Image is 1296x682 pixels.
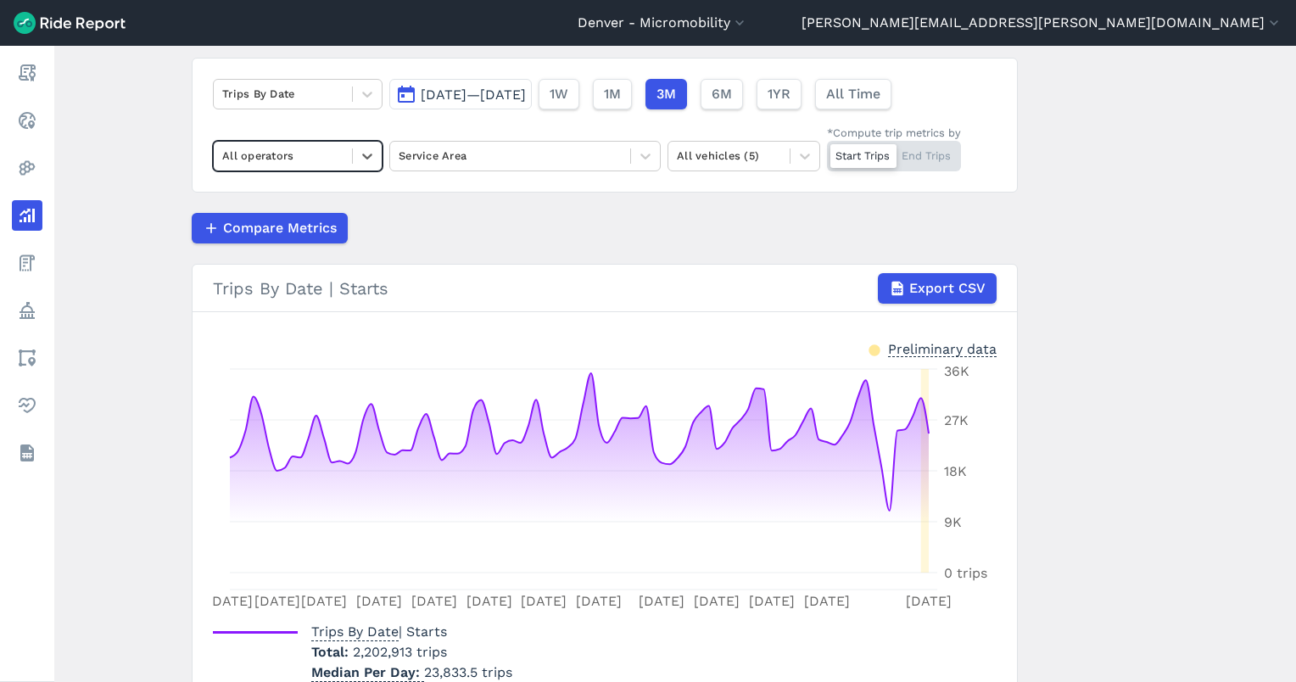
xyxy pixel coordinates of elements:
a: Realtime [12,105,42,136]
a: Analyze [12,200,42,231]
a: Areas [12,343,42,373]
a: Policy [12,295,42,326]
span: 2,202,913 trips [353,644,447,660]
button: 1W [539,79,579,109]
tspan: [DATE] [521,593,567,609]
tspan: [DATE] [301,593,347,609]
a: Heatmaps [12,153,42,183]
button: [DATE]—[DATE] [389,79,532,109]
tspan: 9K [944,514,962,530]
tspan: 0 trips [944,565,987,581]
span: Median Per Day [311,659,424,682]
button: 1M [593,79,632,109]
button: 6M [701,79,743,109]
tspan: [DATE] [207,593,253,609]
tspan: [DATE] [356,593,402,609]
span: 1W [550,84,568,104]
button: Denver - Micromobility [578,13,748,33]
tspan: [DATE] [694,593,740,609]
div: Preliminary data [888,339,997,357]
span: 1M [604,84,621,104]
span: | Starts [311,623,447,640]
span: 1YR [768,84,790,104]
span: 3M [656,84,676,104]
tspan: [DATE] [411,593,457,609]
tspan: [DATE] [804,593,850,609]
button: 3M [645,79,687,109]
button: All Time [815,79,891,109]
span: Total [311,644,353,660]
button: 1YR [757,79,802,109]
span: Trips By Date [311,618,399,641]
img: Ride Report [14,12,126,34]
tspan: [DATE] [906,593,952,609]
tspan: [DATE] [254,593,300,609]
a: Report [12,58,42,88]
a: Datasets [12,438,42,468]
a: Fees [12,248,42,278]
tspan: 36K [944,363,969,379]
tspan: [DATE] [576,593,622,609]
tspan: [DATE] [639,593,684,609]
span: [DATE]—[DATE] [421,87,526,103]
div: *Compute trip metrics by [827,125,961,141]
div: Trips By Date | Starts [213,273,997,304]
span: Compare Metrics [223,218,337,238]
tspan: 18K [944,463,967,479]
tspan: [DATE] [466,593,512,609]
button: Compare Metrics [192,213,348,243]
tspan: 27K [944,412,969,428]
span: All Time [826,84,880,104]
span: Export CSV [909,278,986,299]
tspan: [DATE] [749,593,795,609]
span: 6M [712,84,732,104]
a: Health [12,390,42,421]
button: Export CSV [878,273,997,304]
button: [PERSON_NAME][EMAIL_ADDRESS][PERSON_NAME][DOMAIN_NAME] [802,13,1282,33]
